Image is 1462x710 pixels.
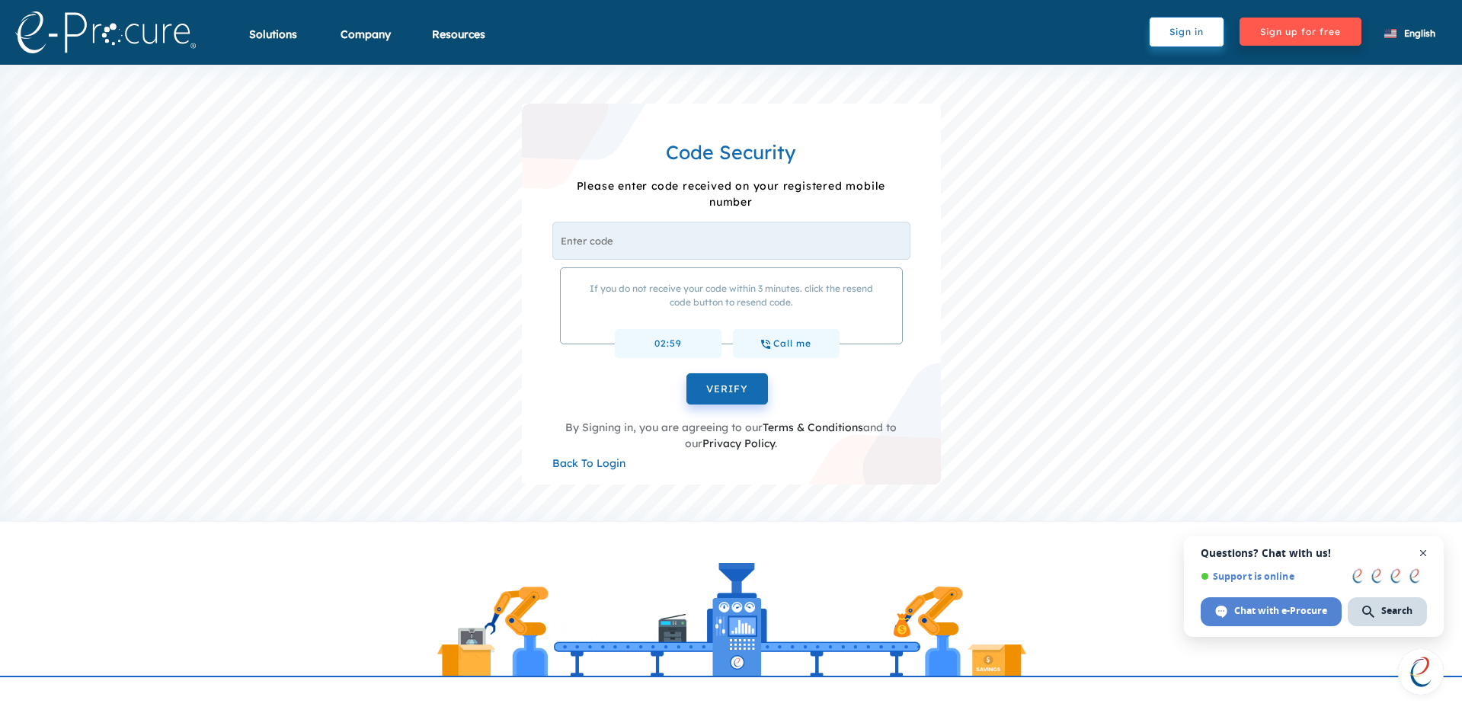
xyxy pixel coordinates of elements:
input: Enter code [552,222,910,260]
div: Company [341,27,391,61]
div: Resources [432,27,485,61]
button: 02:59 [615,329,721,358]
span: VERIFY [706,382,748,395]
img: phone [761,340,770,349]
button: VERIFY [686,373,768,405]
label: Back To Login [552,456,625,472]
span: Sign up for free [1240,18,1361,46]
span: Search [1381,604,1412,618]
span: Questions? Chat with us! [1201,547,1427,559]
a: Terms & Conditions [763,421,863,434]
label: Call me [733,329,840,358]
img: logo [15,11,196,53]
a: Sign in [1149,24,1240,38]
a: Privacy Policy [702,437,775,450]
button: Sign in [1149,17,1224,47]
span: Search [1348,597,1427,626]
h3: Code Security [545,142,918,163]
span: English [1404,27,1435,39]
span: Chat with e-Procure [1234,604,1327,618]
img: Footer Animation [433,557,1030,676]
div: By Signing in, you are agreeing to our and to our . [552,420,910,452]
span: Support is online [1201,571,1342,582]
a: Open chat [1398,649,1444,695]
div: Solutions [249,27,297,61]
div: Please enter code received on your registered mobile number [545,167,918,222]
span: Chat with e-Procure [1201,597,1342,626]
div: If you do not receive your code within 3 minutes. click the resend code button to resend code. [560,267,903,344]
